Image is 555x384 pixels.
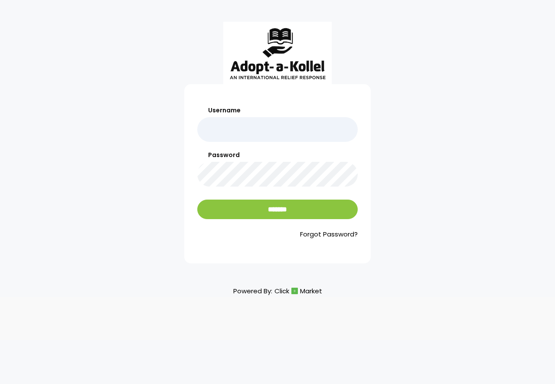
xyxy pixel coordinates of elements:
[197,230,358,240] a: Forgot Password?
[274,285,322,297] a: ClickMarket
[223,22,332,84] img: aak_logo_sm.jpeg
[233,285,322,297] p: Powered By:
[291,288,298,294] img: cm_icon.png
[197,151,358,160] label: Password
[197,106,358,115] label: Username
